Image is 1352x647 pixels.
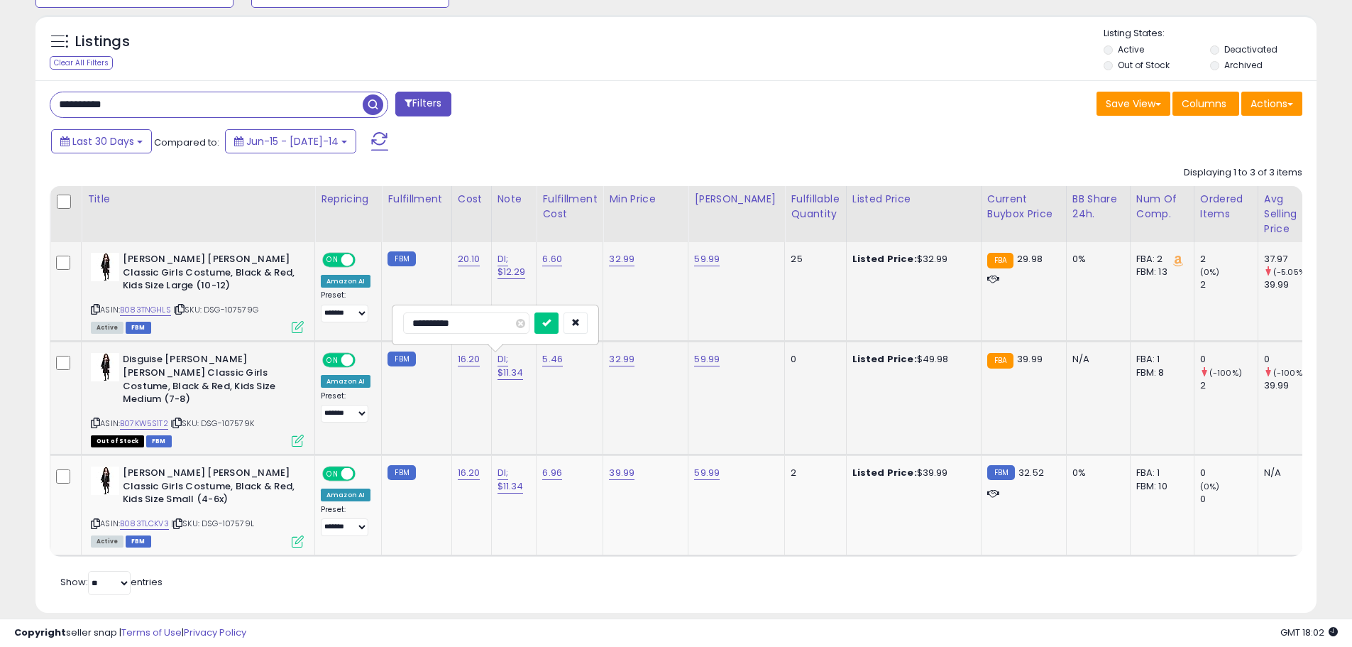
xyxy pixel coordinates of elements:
small: FBM [388,465,415,480]
div: Displaying 1 to 3 of 3 items [1184,166,1302,180]
div: Current Buybox Price [987,192,1060,222]
div: Title [87,192,309,207]
div: 2 [1200,278,1258,291]
span: | SKU: DSG-107579G [173,304,258,315]
span: All listings currently available for purchase on Amazon [91,535,123,548]
span: | SKU: DSG-107579L [171,518,254,529]
a: 16.20 [458,352,480,366]
div: $39.99 [852,467,970,479]
button: Save View [1097,92,1170,116]
a: B083TNGHLS [120,304,171,316]
span: 2025-08-14 18:02 GMT [1280,626,1338,639]
span: All listings that are currently out of stock and unavailable for purchase on Amazon [91,435,144,447]
label: Archived [1224,59,1263,71]
span: Jun-15 - [DATE]-14 [246,134,339,148]
b: Disguise [PERSON_NAME] [PERSON_NAME] Classic Girls Costume, Black & Red, Kids Size Medium (7-8) [123,353,295,409]
div: 0 [1200,493,1258,506]
label: Deactivated [1224,43,1277,55]
div: 39.99 [1264,278,1321,291]
span: ON [324,254,341,266]
div: N/A [1264,467,1311,479]
span: FBM [146,435,172,447]
div: Preset: [321,391,370,423]
small: (-100%) [1273,367,1306,379]
b: Listed Price: [852,252,917,266]
div: Num of Comp. [1136,192,1188,222]
a: B07KW5S1T2 [120,418,168,430]
span: OFF [353,254,376,266]
a: DI; $12.29 [498,252,526,279]
span: Compared to: [154,136,219,149]
span: Show: entries [60,575,163,589]
a: Terms of Use [121,626,182,639]
div: ASIN: [91,467,304,545]
span: Columns [1182,97,1226,111]
div: Repricing [321,192,375,207]
a: DI; $11.34 [498,466,524,493]
small: FBM [388,352,415,366]
span: FBM [126,535,151,548]
div: FBM: 10 [1136,480,1183,493]
div: Preset: [321,505,370,537]
span: 29.98 [1017,252,1043,266]
div: [PERSON_NAME] [694,192,779,207]
span: OFF [353,354,376,366]
div: Fulfillment Cost [542,192,597,222]
strong: Copyright [14,626,66,639]
div: 0 [1200,353,1258,366]
img: 31LIroZFf4L._SL40_.jpg [91,467,119,495]
h5: Listings [75,32,130,52]
span: FBM [126,322,151,334]
div: Ordered Items [1200,192,1252,222]
a: 59.99 [694,466,720,480]
b: Listed Price: [852,466,917,479]
b: Listed Price: [852,352,917,366]
span: Last 30 Days [72,134,134,148]
div: 0 [791,353,835,366]
div: seller snap | | [14,626,246,640]
div: 0 [1200,467,1258,479]
div: Clear All Filters [50,56,113,70]
a: 59.99 [694,352,720,366]
div: Note [498,192,531,207]
span: ON [324,468,341,480]
div: ASIN: [91,253,304,332]
a: 20.10 [458,252,480,266]
button: Last 30 Days [51,129,152,153]
small: FBM [987,465,1015,480]
b: [PERSON_NAME] [PERSON_NAME] Classic Girls Costume, Black & Red, Kids Size Large (10-12) [123,253,295,296]
div: Amazon AI [321,375,370,388]
div: Avg Selling Price [1264,192,1316,236]
span: ON [324,354,341,366]
div: $32.99 [852,253,970,266]
small: (-5.05%) [1273,266,1309,278]
div: Fulfillable Quantity [791,192,840,222]
img: 31LIroZFf4L._SL40_.jpg [91,253,119,281]
a: 32.99 [609,252,634,266]
div: Preset: [321,290,370,322]
small: (0%) [1200,266,1220,278]
div: Fulfillment [388,192,445,207]
a: Privacy Policy [184,626,246,639]
button: Filters [395,92,451,116]
small: FBM [388,251,415,266]
div: 39.99 [1264,379,1321,392]
div: Cost [458,192,485,207]
span: 32.52 [1018,466,1044,479]
div: FBA: 1 [1136,353,1183,366]
div: BB Share 24h. [1072,192,1124,222]
button: Actions [1241,92,1302,116]
button: Columns [1172,92,1239,116]
a: B083TLCKV3 [120,518,169,530]
p: Listing States: [1104,27,1317,40]
div: FBA: 2 [1136,253,1183,266]
div: 0% [1072,467,1119,479]
div: Amazon AI [321,275,370,288]
div: Listed Price [852,192,975,207]
div: 2 [1200,379,1258,392]
div: 2 [1200,253,1258,266]
button: Jun-15 - [DATE]-14 [225,129,356,153]
label: Active [1118,43,1144,55]
div: 37.97 [1264,253,1321,266]
span: All listings currently available for purchase on Amazon [91,322,123,334]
